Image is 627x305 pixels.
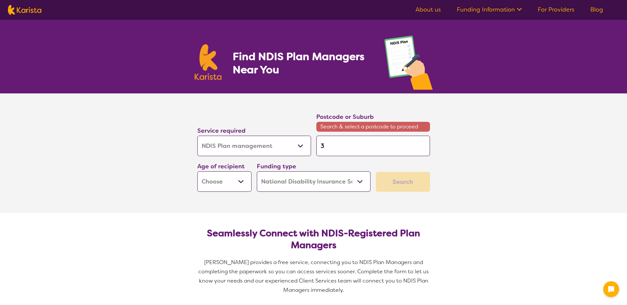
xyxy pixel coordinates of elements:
a: Funding Information [457,6,522,14]
a: About us [415,6,441,14]
label: Age of recipient [197,162,245,170]
a: Blog [590,6,603,14]
h2: Seamlessly Connect with NDIS-Registered Plan Managers [203,227,425,251]
a: For Providers [538,6,574,14]
h1: Find NDIS Plan Managers Near You [233,50,371,76]
img: plan-management [384,36,433,93]
img: Karista logo [8,5,41,15]
span: Search & select a postcode to proceed [316,122,430,132]
span: [PERSON_NAME] provides a free service, connecting you to NDIS Plan Managers and completing the pa... [198,259,430,293]
img: Karista logo [195,44,222,80]
label: Service required [197,127,246,135]
label: Postcode or Suburb [316,113,374,121]
input: Type [316,136,430,156]
label: Funding type [257,162,296,170]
